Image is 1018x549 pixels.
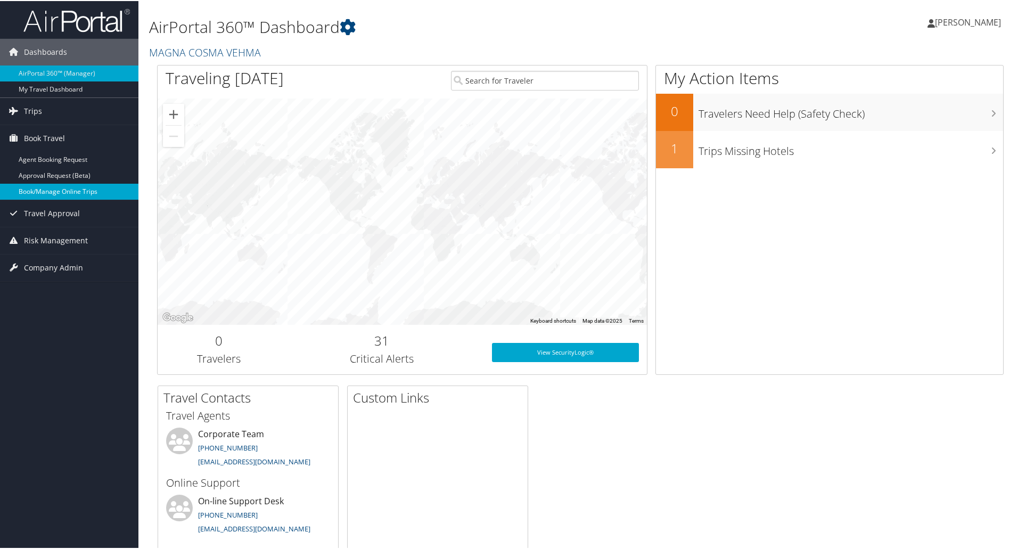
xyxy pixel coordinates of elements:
input: Search for Traveler [451,70,639,89]
h2: Custom Links [353,388,528,406]
a: [PERSON_NAME] [927,5,1012,37]
img: airportal-logo.png [23,7,130,32]
h3: Travelers [166,350,272,365]
span: Dashboards [24,38,67,64]
span: Travel Approval [24,199,80,226]
h1: Traveling [DATE] [166,66,284,88]
li: Corporate Team [161,427,335,470]
a: MAGNA COSMA VEHMA [149,44,264,59]
span: Map data ©2025 [582,317,622,323]
a: 1Trips Missing Hotels [656,130,1003,167]
h2: 0 [656,101,693,119]
a: Open this area in Google Maps (opens a new window) [160,310,195,324]
button: Keyboard shortcuts [530,316,576,324]
h3: Trips Missing Hotels [699,137,1003,158]
h3: Travelers Need Help (Safety Check) [699,100,1003,120]
img: Google [160,310,195,324]
a: [PHONE_NUMBER] [198,442,258,452]
h1: AirPortal 360™ Dashboard [149,15,724,37]
button: Zoom out [163,125,184,146]
h3: Critical Alerts [288,350,476,365]
span: [PERSON_NAME] [935,15,1001,27]
a: [EMAIL_ADDRESS][DOMAIN_NAME] [198,456,310,465]
h3: Travel Agents [166,407,330,422]
h2: 0 [166,331,272,349]
a: [EMAIL_ADDRESS][DOMAIN_NAME] [198,523,310,532]
button: Zoom in [163,103,184,124]
li: On-line Support Desk [161,494,335,537]
span: Trips [24,97,42,124]
h2: 31 [288,331,476,349]
span: Risk Management [24,226,88,253]
h3: Online Support [166,474,330,489]
a: [PHONE_NUMBER] [198,509,258,519]
a: 0Travelers Need Help (Safety Check) [656,93,1003,130]
h1: My Action Items [656,66,1003,88]
span: Company Admin [24,253,83,280]
a: View SecurityLogic® [492,342,639,361]
h2: Travel Contacts [163,388,338,406]
a: Terms (opens in new tab) [629,317,644,323]
span: Book Travel [24,124,65,151]
h2: 1 [656,138,693,157]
